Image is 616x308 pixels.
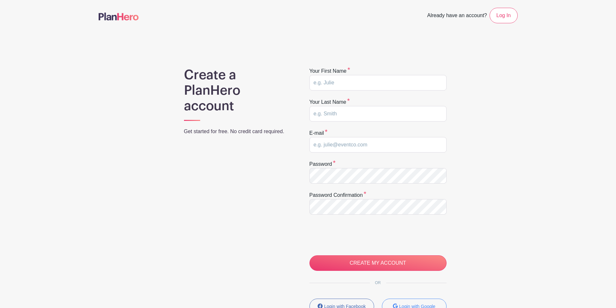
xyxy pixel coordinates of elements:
[309,222,408,248] iframe: reCAPTCHA
[99,13,139,20] img: logo-507f7623f17ff9eddc593b1ce0a138ce2505c220e1c5a4e2b4648c50719b7d32.svg
[309,255,447,271] input: CREATE MY ACCOUNT
[490,8,517,23] a: Log In
[309,67,350,75] label: Your first name
[309,75,447,90] input: e.g. Julie
[184,67,293,114] h1: Create a PlanHero account
[184,128,293,135] p: Get started for free. No credit card required.
[370,281,386,285] span: OR
[427,9,487,23] span: Already have an account?
[309,191,366,199] label: Password confirmation
[309,106,447,122] input: e.g. Smith
[309,129,328,137] label: E-mail
[309,160,336,168] label: Password
[309,98,350,106] label: Your last name
[309,137,447,153] input: e.g. julie@eventco.com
